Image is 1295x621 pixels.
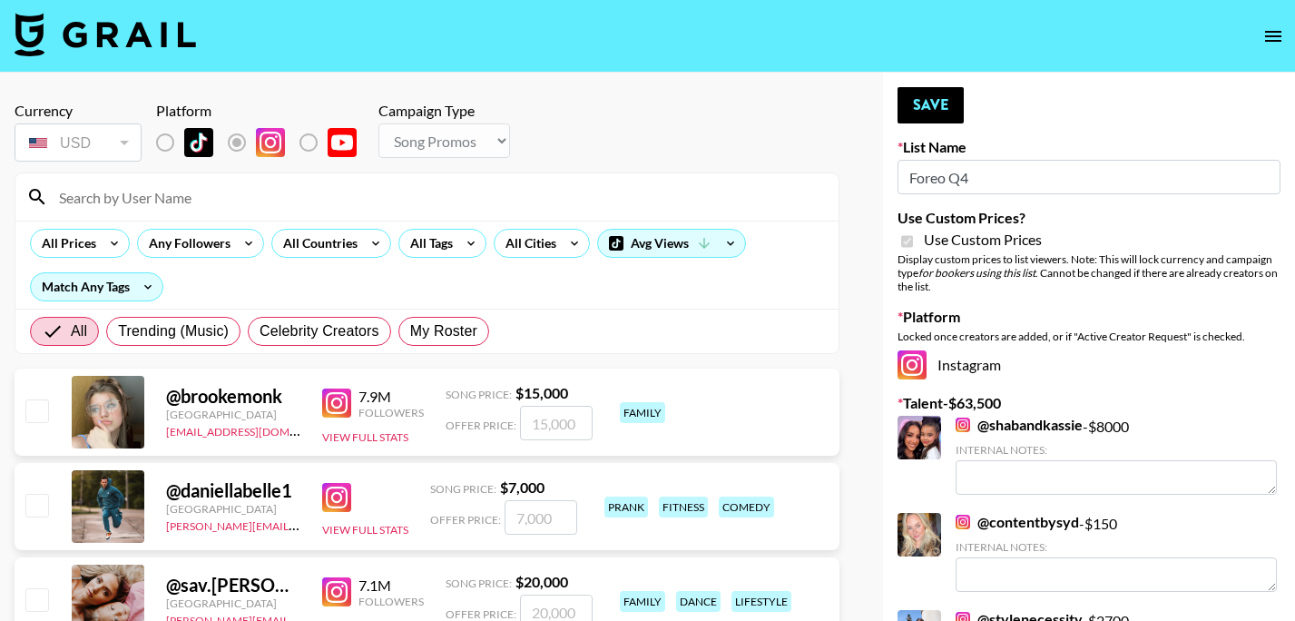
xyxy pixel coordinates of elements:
[956,513,1079,531] a: @contentbysyd
[328,128,357,157] img: YouTube
[898,350,927,379] img: Instagram
[430,482,496,496] span: Song Price:
[1255,18,1291,54] button: open drawer
[256,128,285,157] img: Instagram
[18,127,138,159] div: USD
[184,128,213,157] img: TikTok
[166,516,435,533] a: [PERSON_NAME][EMAIL_ADDRESS][DOMAIN_NAME]
[71,320,87,342] span: All
[31,230,100,257] div: All Prices
[260,320,379,342] span: Celebrity Creators
[620,402,665,423] div: family
[430,513,501,527] span: Offer Price:
[956,443,1277,457] div: Internal Notes:
[166,479,300,502] div: @ daniellabelle1
[48,182,828,212] input: Search by User Name
[446,577,512,590] span: Song Price:
[399,230,456,257] div: All Tags
[956,416,1277,495] div: - $ 8000
[898,394,1280,412] label: Talent - $ 63,500
[956,515,970,529] img: Instagram
[515,573,568,590] strong: $ 20,000
[358,577,424,595] div: 7.1M
[898,330,1280,343] div: Locked once creators are added, or if "Active Creator Request" is checked.
[719,497,774,517] div: comedy
[898,138,1280,156] label: List Name
[15,102,142,120] div: Currency
[358,406,424,419] div: Followers
[322,483,351,512] img: Instagram
[138,230,234,257] div: Any Followers
[410,320,477,342] span: My Roster
[166,385,300,408] div: @ brookemonk
[659,497,708,517] div: fitness
[322,523,408,537] button: View Full Stats
[156,102,371,120] div: Platform
[620,591,665,612] div: family
[358,388,424,406] div: 7.9M
[598,230,745,257] div: Avg Views
[156,123,371,162] div: List locked to Instagram.
[446,388,512,401] span: Song Price:
[166,408,300,421] div: [GEOGRAPHIC_DATA]
[446,607,516,621] span: Offer Price:
[604,497,648,517] div: prank
[166,596,300,610] div: [GEOGRAPHIC_DATA]
[898,87,964,123] button: Save
[956,513,1277,592] div: - $ 150
[898,350,1280,379] div: Instagram
[956,416,1083,434] a: @shabandkassie
[322,430,408,444] button: View Full Stats
[956,418,970,432] img: Instagram
[15,120,142,165] div: Currency is locked to USD
[676,591,721,612] div: dance
[446,419,516,432] span: Offer Price:
[515,384,568,401] strong: $ 15,000
[166,502,300,516] div: [GEOGRAPHIC_DATA]
[898,209,1280,227] label: Use Custom Prices?
[322,577,351,606] img: Instagram
[505,500,577,535] input: 7,000
[520,406,593,440] input: 15,000
[358,595,424,608] div: Followers
[918,266,1035,280] em: for bookers using this list
[924,231,1042,249] span: Use Custom Prices
[15,13,196,56] img: Grail Talent
[166,574,300,596] div: @ sav.[PERSON_NAME]
[31,273,162,301] div: Match Any Tags
[166,421,348,439] a: [EMAIL_ADDRESS][DOMAIN_NAME]
[378,102,510,120] div: Campaign Type
[272,230,361,257] div: All Countries
[322,389,351,418] img: Instagram
[898,252,1280,293] div: Display custom prices to list viewers. Note: This will lock currency and campaign type . Cannot b...
[495,230,560,257] div: All Cities
[898,308,1280,326] label: Platform
[500,478,544,496] strong: $ 7,000
[731,591,791,612] div: lifestyle
[956,540,1277,554] div: Internal Notes:
[118,320,229,342] span: Trending (Music)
